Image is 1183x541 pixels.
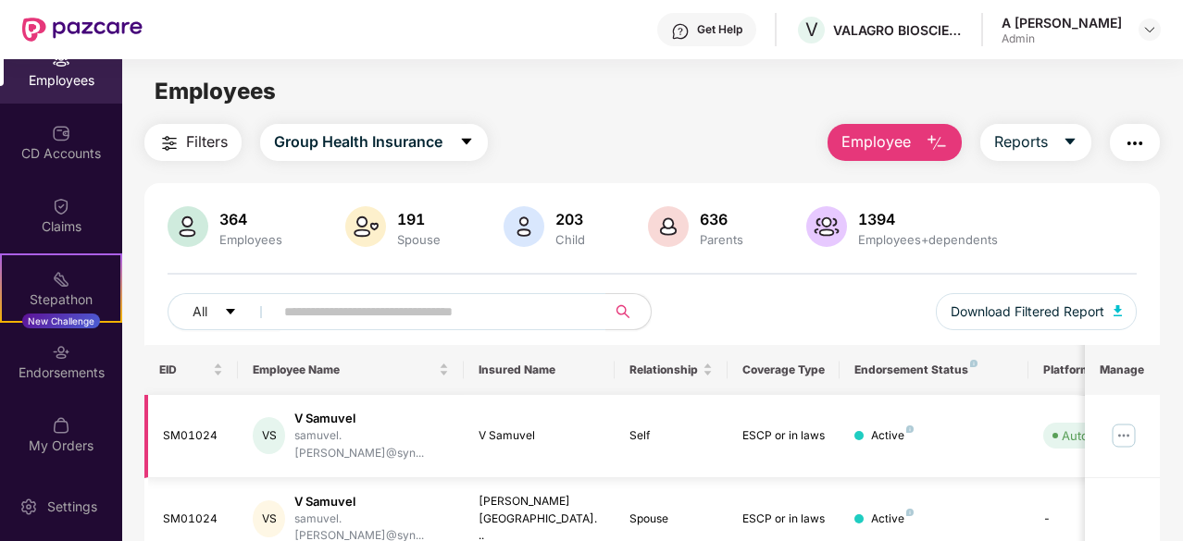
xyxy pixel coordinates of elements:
div: Endorsement Status [854,363,1013,377]
img: New Pazcare Logo [22,18,143,42]
div: VS [253,417,285,454]
img: svg+xml;base64,PHN2ZyB4bWxucz0iaHR0cDovL3d3dy53My5vcmcvMjAwMC9zdmciIHhtbG5zOnhsaW5rPSJodHRwOi8vd3... [504,206,544,247]
img: svg+xml;base64,PHN2ZyB4bWxucz0iaHR0cDovL3d3dy53My5vcmcvMjAwMC9zdmciIHhtbG5zOnhsaW5rPSJodHRwOi8vd3... [1114,305,1123,316]
img: svg+xml;base64,PHN2ZyBpZD0iQ2xhaW0iIHhtbG5zPSJodHRwOi8vd3d3LnczLm9yZy8yMDAwL3N2ZyIgd2lkdGg9IjIwIi... [52,197,70,215]
div: VALAGRO BIOSCIENCES [833,21,963,39]
img: svg+xml;base64,PHN2ZyB4bWxucz0iaHR0cDovL3d3dy53My5vcmcvMjAwMC9zdmciIHdpZHRoPSIyNCIgaGVpZ2h0PSIyNC... [158,132,181,154]
img: svg+xml;base64,PHN2ZyB4bWxucz0iaHR0cDovL3d3dy53My5vcmcvMjAwMC9zdmciIHdpZHRoPSI4IiBoZWlnaHQ9IjgiIH... [970,360,978,367]
div: V Samuvel [294,493,449,510]
div: Admin [1002,31,1122,46]
div: Spouse [629,510,713,528]
img: svg+xml;base64,PHN2ZyBpZD0iSGVscC0zMngzMiIgeG1sbnM9Imh0dHA6Ly93d3cudzMub3JnLzIwMDAvc3ZnIiB3aWR0aD... [671,22,690,41]
th: Coverage Type [728,345,841,395]
img: svg+xml;base64,PHN2ZyBpZD0iRW1wbG95ZWVzIiB4bWxucz0iaHR0cDovL3d3dy53My5vcmcvMjAwMC9zdmciIHdpZHRoPS... [52,51,70,69]
div: 364 [216,210,286,228]
div: VS [253,500,285,537]
div: 636 [696,210,747,228]
div: ESCP or in laws [742,427,826,445]
button: Group Health Insurancecaret-down [260,124,488,161]
span: Relationship [629,363,699,377]
button: Download Filtered Report [936,293,1138,330]
span: search [605,304,641,319]
div: ESCP or in laws [742,510,826,528]
span: Employee [841,130,911,154]
div: Active [871,427,914,445]
span: Group Health Insurance [274,130,442,154]
img: svg+xml;base64,PHN2ZyB4bWxucz0iaHR0cDovL3d3dy53My5vcmcvMjAwMC9zdmciIHhtbG5zOnhsaW5rPSJodHRwOi8vd3... [345,206,386,247]
img: svg+xml;base64,PHN2ZyB4bWxucz0iaHR0cDovL3d3dy53My5vcmcvMjAwMC9zdmciIHdpZHRoPSIyMSIgaGVpZ2h0PSIyMC... [52,270,70,289]
span: V [805,18,818,41]
div: New Challenge [22,314,100,328]
span: EID [159,363,210,377]
span: Filters [186,130,228,154]
img: svg+xml;base64,PHN2ZyB4bWxucz0iaHR0cDovL3d3dy53My5vcmcvMjAwMC9zdmciIHdpZHRoPSIyNCIgaGVpZ2h0PSIyNC... [1124,132,1146,154]
div: V Samuvel [479,427,600,445]
button: Reportscaret-down [980,124,1091,161]
div: Active [871,510,914,528]
div: A [PERSON_NAME] [1002,14,1122,31]
div: Platform Status [1043,363,1145,377]
div: 191 [393,210,444,228]
span: Download Filtered Report [951,301,1104,322]
span: Employee Name [253,363,435,377]
div: SM01024 [163,510,224,528]
div: Self [629,427,713,445]
button: Allcaret-down [168,293,280,330]
button: Filters [144,124,242,161]
div: Parents [696,232,747,247]
div: Employees+dependents [854,232,1002,247]
img: svg+xml;base64,PHN2ZyB4bWxucz0iaHR0cDovL3d3dy53My5vcmcvMjAwMC9zdmciIHhtbG5zOnhsaW5rPSJodHRwOi8vd3... [926,132,948,154]
img: svg+xml;base64,PHN2ZyBpZD0iRHJvcGRvd24tMzJ4MzIiIHhtbG5zPSJodHRwOi8vd3d3LnczLm9yZy8yMDAwL3N2ZyIgd2... [1142,22,1157,37]
button: Employee [828,124,962,161]
img: svg+xml;base64,PHN2ZyB4bWxucz0iaHR0cDovL3d3dy53My5vcmcvMjAwMC9zdmciIHdpZHRoPSI4IiBoZWlnaHQ9IjgiIH... [906,425,914,433]
span: Employees [155,78,276,105]
div: 1394 [854,210,1002,228]
div: Stepathon [2,290,120,309]
img: svg+xml;base64,PHN2ZyBpZD0iRW5kb3JzZW1lbnRzIiB4bWxucz0iaHR0cDovL3d3dy53My5vcmcvMjAwMC9zdmciIHdpZH... [52,343,70,362]
img: svg+xml;base64,PHN2ZyB4bWxucz0iaHR0cDovL3d3dy53My5vcmcvMjAwMC9zdmciIHhtbG5zOnhsaW5rPSJodHRwOi8vd3... [648,206,689,247]
span: Reports [994,130,1048,154]
span: caret-down [224,305,237,320]
img: svg+xml;base64,PHN2ZyB4bWxucz0iaHR0cDovL3d3dy53My5vcmcvMjAwMC9zdmciIHhtbG5zOnhsaW5rPSJodHRwOi8vd3... [168,206,208,247]
img: svg+xml;base64,PHN2ZyBpZD0iTXlfT3JkZXJzIiBkYXRhLW5hbWU9Ik15IE9yZGVycyIgeG1sbnM9Imh0dHA6Ly93d3cudz... [52,416,70,435]
img: svg+xml;base64,PHN2ZyBpZD0iQ0RfQWNjb3VudHMiIGRhdGEtbmFtZT0iQ0QgQWNjb3VudHMiIHhtbG5zPSJodHRwOi8vd3... [52,124,70,142]
img: manageButton [1109,421,1139,450]
div: Spouse [393,232,444,247]
div: Child [552,232,589,247]
button: search [605,293,652,330]
div: V Samuvel [294,410,449,427]
img: svg+xml;base64,PHN2ZyB4bWxucz0iaHR0cDovL3d3dy53My5vcmcvMjAwMC9zdmciIHhtbG5zOnhsaW5rPSJodHRwOi8vd3... [806,206,847,247]
img: svg+xml;base64,PHN2ZyB4bWxucz0iaHR0cDovL3d3dy53My5vcmcvMjAwMC9zdmciIHdpZHRoPSI4IiBoZWlnaHQ9IjgiIH... [906,509,914,516]
img: svg+xml;base64,PHN2ZyBpZD0iU2V0dGluZy0yMHgyMCIgeG1sbnM9Imh0dHA6Ly93d3cudzMub3JnLzIwMDAvc3ZnIiB3aW... [19,498,38,516]
th: Manage [1085,345,1160,395]
th: Relationship [615,345,728,395]
th: EID [144,345,239,395]
div: SM01024 [163,427,224,445]
div: Get Help [697,22,742,37]
div: samuvel.[PERSON_NAME]@syn... [294,427,449,462]
span: caret-down [459,134,474,151]
div: Employees [216,232,286,247]
span: caret-down [1063,134,1077,151]
div: Auto Verified [1062,426,1136,445]
span: All [193,301,207,322]
th: Employee Name [238,345,464,395]
div: Settings [42,498,103,516]
div: 203 [552,210,589,228]
th: Insured Name [464,345,615,395]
